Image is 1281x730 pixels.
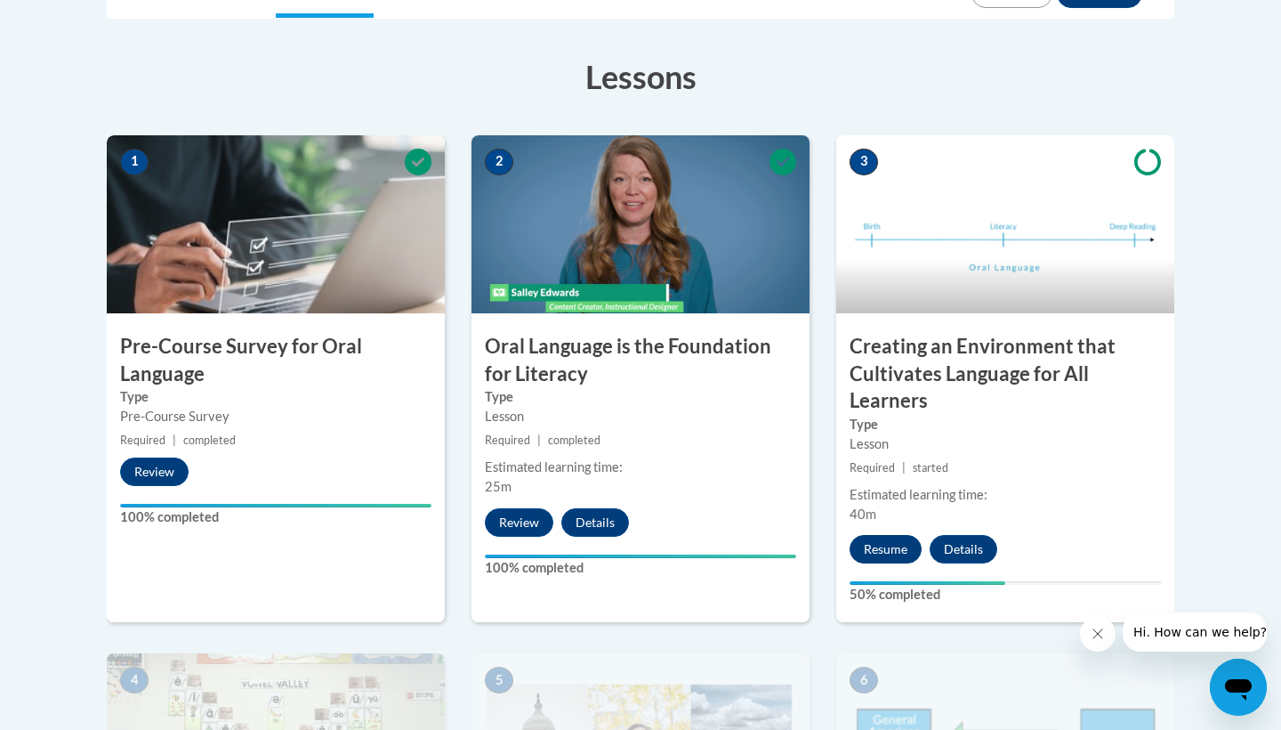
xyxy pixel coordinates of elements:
span: started [913,461,948,474]
span: 6 [850,667,878,693]
span: | [902,461,906,474]
button: Details [930,535,997,564]
h3: Pre-Course Survey for Oral Language [107,333,445,388]
button: Review [120,458,189,486]
img: Course Image [471,135,810,313]
button: Details [561,508,629,537]
label: Type [485,387,796,407]
iframe: Button to launch messaging window [1210,659,1267,716]
span: 4 [120,667,149,693]
span: 5 [485,667,513,693]
div: Estimated learning time: [485,458,796,477]
h3: Creating an Environment that Cultivates Language for All Learners [836,333,1174,415]
label: 100% completed [120,507,431,527]
img: Course Image [107,135,445,313]
label: 50% completed [850,585,1161,604]
span: 3 [850,149,878,175]
span: completed [183,434,236,447]
span: Required [850,461,895,474]
span: Required [485,434,530,447]
img: Course Image [836,135,1174,313]
label: Type [850,415,1161,434]
h3: Oral Language is the Foundation for Literacy [471,333,810,388]
div: Lesson [850,434,1161,454]
span: 1 [120,149,149,175]
div: Lesson [485,407,796,426]
div: Your progress [850,581,1005,585]
span: completed [548,434,600,447]
span: Required [120,434,165,447]
div: Your progress [485,555,796,558]
label: Type [120,387,431,407]
div: Pre-Course Survey [120,407,431,426]
span: 25m [485,479,512,494]
h3: Lessons [107,54,1174,99]
span: 2 [485,149,513,175]
iframe: Message from company [1123,612,1267,652]
span: | [537,434,541,447]
span: | [173,434,176,447]
button: Resume [850,535,922,564]
span: 40m [850,507,876,522]
label: 100% completed [485,558,796,578]
button: Review [485,508,553,537]
iframe: Close message [1080,616,1116,652]
div: Estimated learning time: [850,485,1161,505]
div: Your progress [120,504,431,507]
